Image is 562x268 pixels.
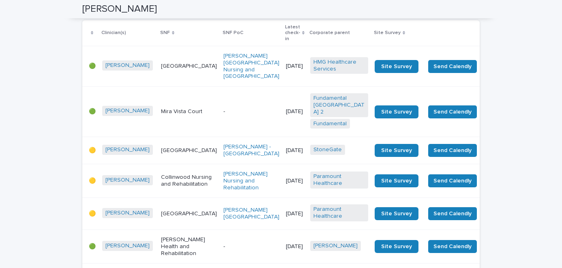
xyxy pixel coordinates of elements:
[82,230,537,264] tr: 🟢[PERSON_NAME] [PERSON_NAME] Health and Rehabilitation-[DATE][PERSON_NAME] Site SurveySend Calend...
[105,177,150,184] a: [PERSON_NAME]
[313,59,365,73] a: HMG Healthcare Services
[105,107,150,114] a: [PERSON_NAME]
[286,147,304,154] p: [DATE]
[105,210,150,217] a: [PERSON_NAME]
[223,207,279,221] a: [PERSON_NAME][GEOGRAPHIC_DATA]
[375,240,418,253] a: Site Survey
[89,147,96,154] p: 🟡
[223,28,243,37] p: SNF PoC
[223,108,279,115] p: -
[82,137,537,164] tr: 🟡[PERSON_NAME] [GEOGRAPHIC_DATA][PERSON_NAME] - [GEOGRAPHIC_DATA] [DATE]StoneGate Site SurveySend...
[82,198,537,230] tr: 🟡[PERSON_NAME] [GEOGRAPHIC_DATA][PERSON_NAME][GEOGRAPHIC_DATA] [DATE]Paramount Healthcare Site Su...
[433,177,472,185] span: Send Calendly
[381,211,412,217] span: Site Survey
[375,144,418,157] a: Site Survey
[428,144,477,157] button: Send Calendly
[161,210,217,217] p: [GEOGRAPHIC_DATA]
[375,60,418,73] a: Site Survey
[433,108,472,116] span: Send Calendly
[375,105,418,118] a: Site Survey
[381,109,412,115] span: Site Survey
[381,64,412,69] span: Site Survey
[313,95,365,115] a: Fundamental [GEOGRAPHIC_DATA] 2
[101,28,126,37] p: Clinician(s)
[105,242,150,249] a: [PERSON_NAME]
[160,28,170,37] p: SNF
[285,23,300,43] p: Latest check-in
[428,60,477,73] button: Send Calendly
[286,178,304,184] p: [DATE]
[82,164,537,198] tr: 🟡[PERSON_NAME] Collinwood Nursing and Rehabilitation[PERSON_NAME] Nursing and Rehabilitation [DAT...
[433,146,472,154] span: Send Calendly
[375,207,418,220] a: Site Survey
[161,174,217,188] p: Collinwood Nursing and Rehabilitation
[161,236,217,257] p: [PERSON_NAME] Health and Rehabilitation
[428,174,477,187] button: Send Calendly
[313,120,347,127] a: Fundamental
[381,148,412,153] span: Site Survey
[89,178,96,184] p: 🟡
[105,62,150,69] a: [PERSON_NAME]
[428,240,477,253] button: Send Calendly
[313,206,365,220] a: Paramount Healthcare
[381,178,412,184] span: Site Survey
[223,53,279,80] a: [PERSON_NAME][GEOGRAPHIC_DATA] Nursing and [GEOGRAPHIC_DATA]
[82,46,537,87] tr: 🟢[PERSON_NAME] [GEOGRAPHIC_DATA][PERSON_NAME][GEOGRAPHIC_DATA] Nursing and [GEOGRAPHIC_DATA] [DAT...
[223,144,279,157] a: [PERSON_NAME] - [GEOGRAPHIC_DATA]
[223,171,279,191] a: [PERSON_NAME] Nursing and Rehabilitation
[286,243,304,250] p: [DATE]
[433,210,472,218] span: Send Calendly
[313,146,342,153] a: StoneGate
[313,242,358,249] a: [PERSON_NAME]
[428,105,477,118] button: Send Calendly
[433,62,472,71] span: Send Calendly
[82,3,157,15] h2: [PERSON_NAME]
[381,244,412,249] span: Site Survey
[161,108,217,115] p: Mira Vista Court
[286,63,304,70] p: [DATE]
[286,210,304,217] p: [DATE]
[161,63,217,70] p: [GEOGRAPHIC_DATA]
[433,242,472,251] span: Send Calendly
[89,210,96,217] p: 🟡
[286,108,304,115] p: [DATE]
[374,28,401,37] p: Site Survey
[89,243,96,250] p: 🟢
[223,243,279,250] p: -
[89,63,96,70] p: 🟢
[89,108,96,115] p: 🟢
[161,147,217,154] p: [GEOGRAPHIC_DATA]
[82,87,537,137] tr: 🟢[PERSON_NAME] Mira Vista Court-[DATE]Fundamental [GEOGRAPHIC_DATA] 2 Fundamental Site SurveySend...
[313,173,365,187] a: Paramount Healthcare
[105,146,150,153] a: [PERSON_NAME]
[375,174,418,187] a: Site Survey
[309,28,350,37] p: Corporate parent
[428,207,477,220] button: Send Calendly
